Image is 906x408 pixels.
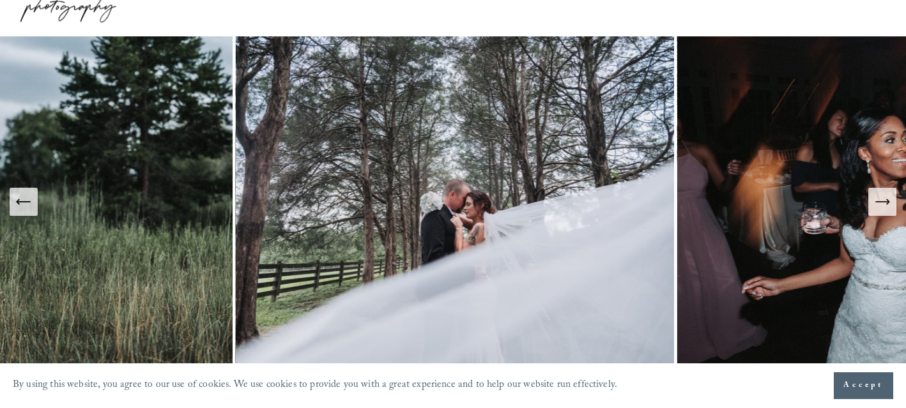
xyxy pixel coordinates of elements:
p: By using this website, you agree to our use of cookies. We use cookies to provide you with a grea... [13,376,617,396]
button: Next Slide [868,188,896,216]
img: Gentry Farm Danville Elopement Photography [236,36,677,367]
span: Accept [843,379,884,392]
button: Previous Slide [10,188,38,216]
button: Accept [834,372,893,399]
